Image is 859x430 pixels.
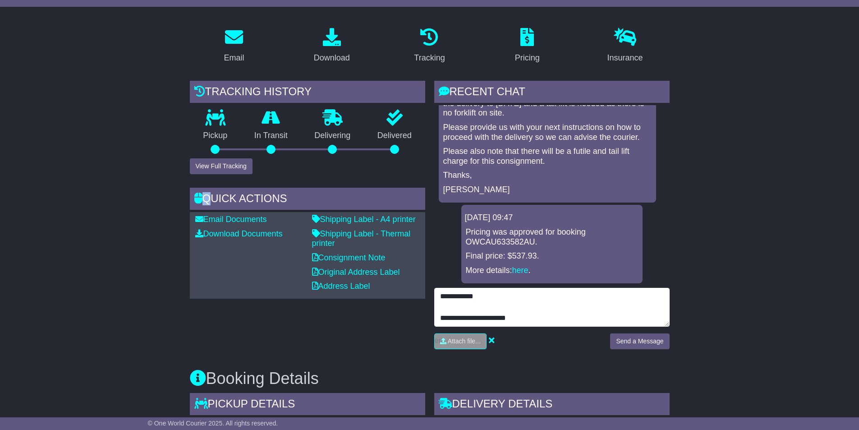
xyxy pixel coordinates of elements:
[148,420,278,427] span: © One World Courier 2025. All rights reserved.
[443,171,652,180] p: Thanks,
[308,25,356,67] a: Download
[466,251,638,261] p: Final price: $537.93.
[466,227,638,247] p: Pricing was approved for booking OWCAU633582AU.
[443,147,652,166] p: Please also note that there will be a futile and tail lift charge for this consignment.
[190,370,670,388] h3: Booking Details
[610,333,669,349] button: Send a Message
[224,52,244,64] div: Email
[414,52,445,64] div: Tracking
[312,215,416,224] a: Shipping Label - A4 printer
[434,393,670,417] div: Delivery Details
[314,52,350,64] div: Download
[190,188,425,212] div: Quick Actions
[364,131,425,141] p: Delivered
[301,131,364,141] p: Delivering
[443,123,652,142] p: Please provide us with your next instructions on how to proceed with the delivery so we can advis...
[512,266,528,275] a: here
[466,266,638,276] p: More details: .
[218,25,250,67] a: Email
[312,268,400,277] a: Original Address Label
[509,25,546,67] a: Pricing
[195,229,283,238] a: Download Documents
[515,52,540,64] div: Pricing
[443,185,652,195] p: [PERSON_NAME]
[602,25,649,67] a: Insurance
[190,158,253,174] button: View Full Tracking
[408,25,450,67] a: Tracking
[190,393,425,417] div: Pickup Details
[195,215,267,224] a: Email Documents
[434,81,670,105] div: RECENT CHAT
[465,213,639,223] div: [DATE] 09:47
[312,253,386,262] a: Consignment Note
[607,52,643,64] div: Insurance
[190,131,241,141] p: Pickup
[312,282,370,291] a: Address Label
[241,131,301,141] p: In Transit
[312,229,411,248] a: Shipping Label - Thermal printer
[190,81,425,105] div: Tracking history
